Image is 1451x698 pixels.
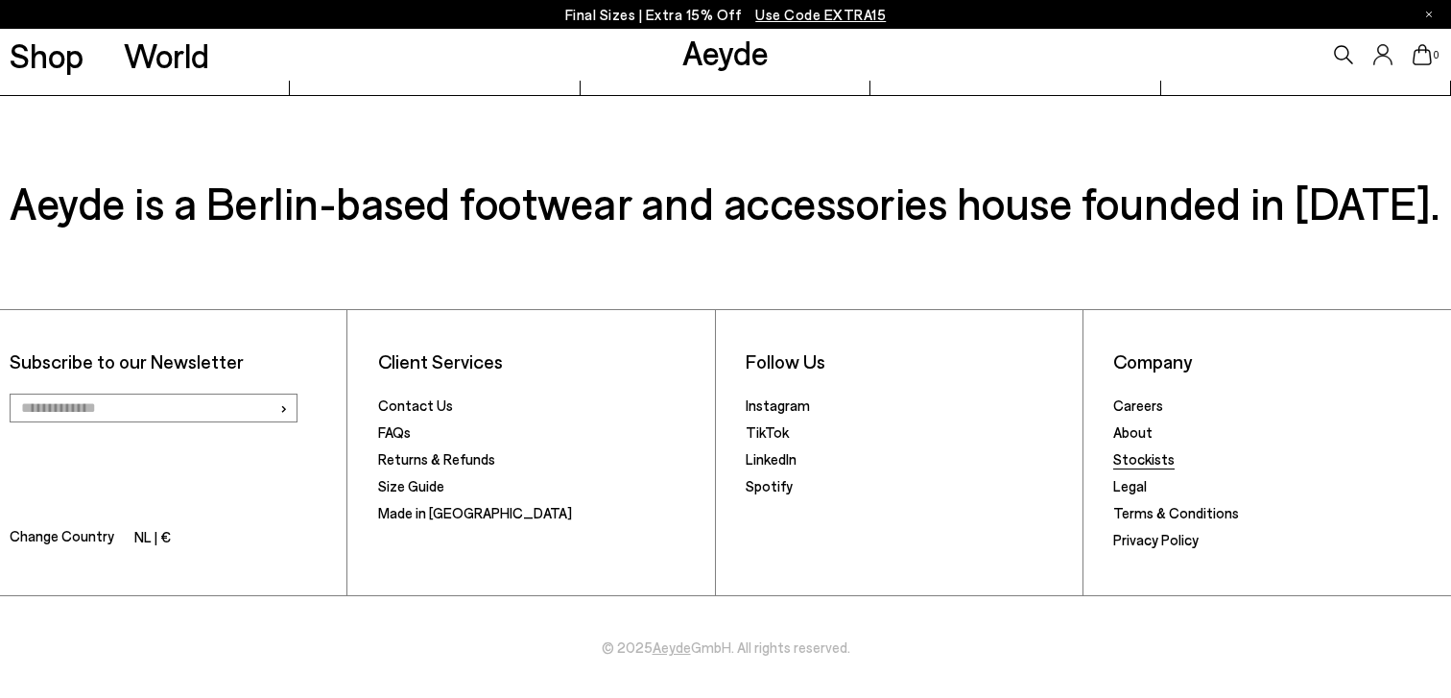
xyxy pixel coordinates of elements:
li: NL | € [134,525,171,552]
span: Change Country [10,524,114,552]
a: Careers [1113,397,1163,414]
li: Follow Us [746,349,1073,373]
span: 0 [1432,50,1441,60]
li: Client Services [378,349,705,373]
a: Returns & Refunds [378,450,495,468]
a: Contact Us [378,397,453,414]
a: World [124,38,209,72]
span: Navigate to /collections/ss25-final-sizes [755,6,886,23]
a: Legal [1113,477,1147,494]
a: About [1113,423,1153,441]
a: 0 [1413,44,1432,65]
a: Privacy Policy [1113,531,1199,548]
a: TikTok [746,423,789,441]
a: Shop [10,38,83,72]
span: › [279,394,288,421]
a: Terms & Conditions [1113,504,1239,521]
h3: Aeyde is a Berlin-based footwear and accessories house founded in [DATE]. [10,176,1440,229]
a: LinkedIn [746,450,797,468]
a: Instagram [746,397,810,414]
a: Aeyde [653,638,691,656]
a: Made in [GEOGRAPHIC_DATA] [378,504,572,521]
a: Aeyde [682,32,769,72]
a: Size Guide [378,477,444,494]
a: Spotify [746,477,793,494]
a: FAQs [378,423,411,441]
li: Company [1113,349,1441,373]
a: Stockists [1113,450,1175,468]
p: Final Sizes | Extra 15% Off [565,3,887,27]
p: Subscribe to our Newsletter [10,349,337,373]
